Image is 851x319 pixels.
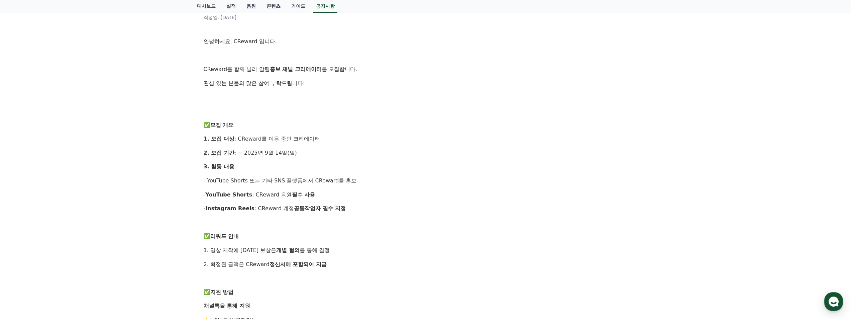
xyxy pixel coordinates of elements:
[86,212,128,229] a: 설정
[204,65,648,74] p: CReward를 함께 널리 알릴 를 모집합니다.
[204,136,234,142] strong: 1. 모집 대상
[2,212,44,229] a: 홈
[204,288,648,297] p: ✅
[270,261,327,267] strong: 정산서에 포함되어 지급
[204,149,648,157] p: : ~ 2025년 9월 14일(일)
[21,222,25,228] span: 홈
[204,79,648,88] p: 관심 있는 분들의 많은 참여 부탁드립니다!
[103,222,111,228] span: 설정
[204,135,648,143] p: : CReward를 이용 중인 크리에이터
[204,163,234,170] strong: 3. 활동 내용
[204,176,648,185] p: - YouTube Shorts 또는 기타 SNS 플랫폼에서 CReward를 홍보
[210,233,239,239] strong: 리워드 안내
[204,190,648,199] p: - : CReward 음원
[205,191,252,198] strong: YouTube Shorts
[61,223,69,228] span: 대화
[204,260,648,269] p: 2. 확정된 금액은 CReward
[44,212,86,229] a: 대화
[204,246,648,255] p: 1. 영상 제작에 [DATE] 보상은 를 통해 결정
[204,232,648,241] p: ✅
[270,66,322,72] strong: 홍보 채널 크리에이터
[292,191,315,198] strong: 필수 사용
[204,15,237,20] span: 작성일: [DATE]
[205,205,254,212] strong: Instagram Reels
[210,122,234,128] strong: 모집 개요
[204,150,234,156] strong: 2. 모집 기간
[210,289,234,295] strong: 지원 방법
[204,37,648,46] p: 안녕하세요, CReward 입니다.
[276,247,300,253] strong: 개별 협의
[204,121,648,130] p: ✅
[294,205,346,212] strong: 공동작업자 필수 지정
[204,303,250,309] strong: 채널톡을 통해 지원
[204,162,648,171] p: :
[204,204,648,213] p: - : CReward 계정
